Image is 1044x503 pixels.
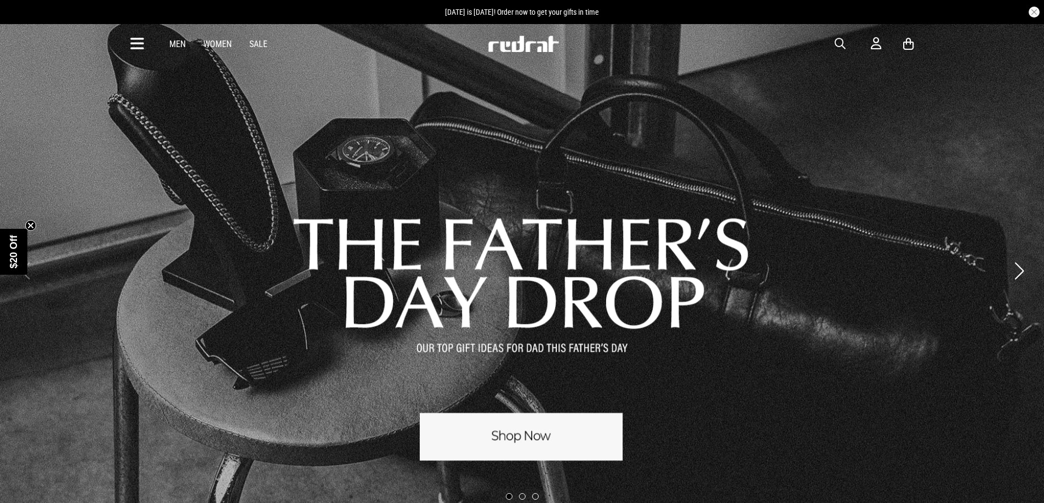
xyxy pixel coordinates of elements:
a: Men [169,39,186,49]
button: Close teaser [25,220,36,231]
a: Sale [249,39,267,49]
span: [DATE] is [DATE]! Order now to get your gifts in time [445,8,599,16]
button: Next slide [1012,259,1026,283]
img: Redrat logo [487,36,560,52]
a: Women [203,39,232,49]
span: $20 Off [8,235,19,268]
